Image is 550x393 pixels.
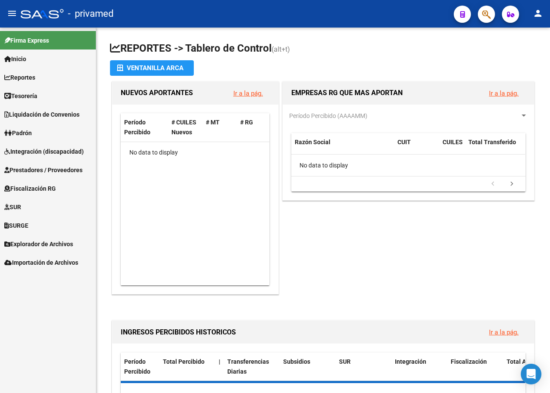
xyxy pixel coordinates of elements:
[224,353,280,381] datatable-header-cell: Transferencias Diarias
[4,36,49,45] span: Firma Express
[237,113,271,142] datatable-header-cell: # RG
[482,85,526,101] button: Ir a la pág.
[533,8,543,19] mat-icon: person
[504,179,520,189] a: go to next page
[443,139,463,145] span: CUILES
[521,364,541,384] div: Open Intercom Messenger
[4,239,73,249] span: Explorador de Archivos
[240,119,253,126] span: # RG
[68,4,113,23] span: - privamed
[121,142,269,164] div: No data to display
[4,110,79,119] span: Liquidación de Convenios
[394,133,439,161] datatable-header-cell: CUIT
[391,353,447,381] datatable-header-cell: Integración
[227,358,269,375] span: Transferencias Diarias
[4,202,21,212] span: SUR
[7,8,17,19] mat-icon: menu
[110,41,536,56] h1: REPORTES -> Tablero de Control
[395,358,426,365] span: Integración
[117,60,187,76] div: Ventanilla ARCA
[283,358,310,365] span: Subsidios
[163,358,205,365] span: Total Percibido
[4,128,32,138] span: Padrón
[482,324,526,340] button: Ir a la pág.
[339,358,351,365] span: SUR
[4,221,28,230] span: SURGE
[206,119,220,126] span: # MT
[121,328,236,336] span: INGRESOS PERCIBIDOS HISTORICOS
[485,179,501,189] a: go to previous page
[291,155,525,176] div: No data to display
[336,353,391,381] datatable-header-cell: SUR
[4,91,37,101] span: Tesorería
[124,358,150,375] span: Período Percibido
[4,184,56,193] span: Fiscalización RG
[171,119,196,136] span: # CUILES Nuevos
[289,112,367,119] span: Período Percibido (AAAAMM)
[219,358,220,365] span: |
[447,353,503,381] datatable-header-cell: Fiscalización
[295,139,330,145] span: Razón Social
[465,133,525,161] datatable-header-cell: Total Transferido
[272,45,290,53] span: (alt+t)
[280,353,336,381] datatable-header-cell: Subsidios
[291,89,403,97] span: EMPRESAS RG QUE MAS APORTAN
[291,133,394,161] datatable-header-cell: Razón Social
[226,85,270,101] button: Ir a la pág.
[168,113,202,142] datatable-header-cell: # CUILES Nuevos
[451,358,487,365] span: Fiscalización
[439,133,465,161] datatable-header-cell: CUILES
[4,258,78,267] span: Importación de Archivos
[397,139,411,145] span: CUIT
[4,73,35,82] span: Reportes
[215,353,224,381] datatable-header-cell: |
[110,60,194,76] button: Ventanilla ARCA
[489,90,519,97] a: Ir a la pág.
[202,113,237,142] datatable-header-cell: # MT
[121,89,193,97] span: NUEVOS APORTANTES
[4,165,82,175] span: Prestadores / Proveedores
[4,54,26,64] span: Inicio
[159,353,215,381] datatable-header-cell: Total Percibido
[124,119,150,136] span: Período Percibido
[468,139,516,145] span: Total Transferido
[233,90,263,97] a: Ir a la pág.
[4,147,84,156] span: Integración (discapacidad)
[121,353,159,381] datatable-header-cell: Período Percibido
[489,328,519,336] a: Ir a la pág.
[121,113,168,142] datatable-header-cell: Período Percibido
[507,358,539,365] span: Total Anses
